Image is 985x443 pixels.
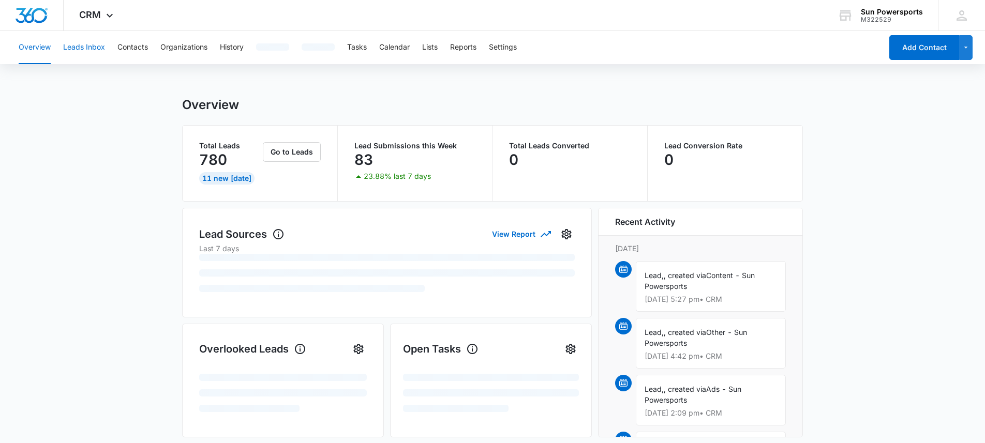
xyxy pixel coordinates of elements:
[422,31,438,64] button: Lists
[354,142,476,149] p: Lead Submissions this Week
[364,173,431,180] p: 23.88% last 7 days
[509,151,518,168] p: 0
[19,31,51,64] button: Overview
[220,31,244,64] button: History
[664,142,786,149] p: Lead Conversion Rate
[199,341,306,357] h1: Overlooked Leads
[645,353,777,360] p: [DATE] 4:42 pm • CRM
[562,341,579,357] button: Settings
[558,226,575,242] button: Settings
[350,341,367,357] button: Settings
[645,296,777,303] p: [DATE] 5:27 pm • CRM
[199,172,255,185] div: 11 New [DATE]
[450,31,476,64] button: Reports
[347,31,367,64] button: Tasks
[664,385,706,393] span: , created via
[182,97,239,113] h1: Overview
[664,271,706,280] span: , created via
[861,16,923,23] div: account id
[861,8,923,16] div: account name
[379,31,410,64] button: Calendar
[117,31,148,64] button: Contacts
[615,243,786,254] p: [DATE]
[664,151,674,168] p: 0
[63,31,105,64] button: Leads Inbox
[199,151,227,168] p: 780
[492,225,550,243] button: View Report
[403,341,479,357] h1: Open Tasks
[160,31,207,64] button: Organizations
[263,142,321,162] button: Go to Leads
[199,142,261,149] p: Total Leads
[645,328,664,337] span: Lead,
[889,35,959,60] button: Add Contact
[645,409,777,417] p: [DATE] 2:09 pm • CRM
[199,226,285,242] h1: Lead Sources
[489,31,517,64] button: Settings
[645,271,664,280] span: Lead,
[354,151,373,168] p: 83
[645,385,664,393] span: Lead,
[263,147,321,156] a: Go to Leads
[199,243,575,254] p: Last 7 days
[79,9,101,20] span: CRM
[664,328,706,337] span: , created via
[615,216,675,228] h6: Recent Activity
[509,142,631,149] p: Total Leads Converted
